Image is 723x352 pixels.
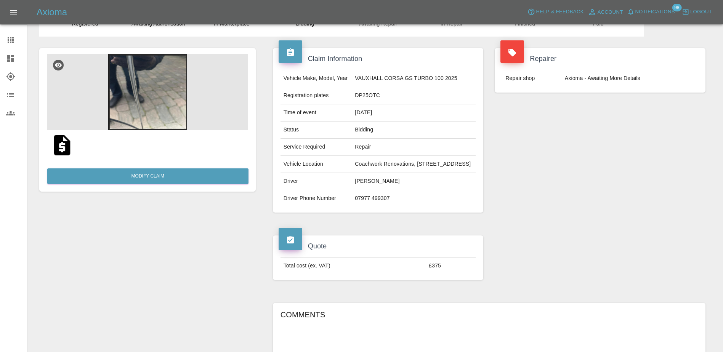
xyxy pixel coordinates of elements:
a: Modify Claim [47,168,248,184]
h4: Quote [279,241,478,251]
span: Help & Feedback [536,8,584,16]
button: Logout [680,6,714,18]
td: VAUXHALL CORSA GS TURBO 100 2025 [352,70,476,87]
span: Notifications [635,8,675,16]
img: original/2eca90eb-b37d-46b3-9cd0-e8340e147566 [50,133,74,157]
td: [DATE] [352,104,476,122]
td: Repair shop [502,70,561,87]
td: Coachwork Renovations, [STREET_ADDRESS] [352,156,476,173]
td: Driver Phone Number [281,190,352,207]
h5: Axioma [37,6,67,18]
a: Account [586,6,625,18]
h6: Comments [281,309,698,321]
td: Total cost (ex. VAT) [281,258,426,274]
td: [PERSON_NAME] [352,173,476,190]
td: Vehicle Location [281,156,352,173]
button: Help & Feedback [526,6,585,18]
td: Registration plates [281,87,352,104]
td: £375 [426,258,476,274]
td: Driver [281,173,352,190]
span: Logout [690,8,712,16]
td: Repair [352,139,476,156]
h4: Claim Information [279,54,478,64]
td: Status [281,122,352,139]
td: 07977 499307 [352,190,476,207]
h4: Repairer [500,54,700,64]
span: Account [598,8,623,17]
button: Open drawer [5,3,23,21]
td: Time of event [281,104,352,122]
button: Notifications [625,6,677,18]
td: Service Required [281,139,352,156]
td: DP25OTC [352,87,476,104]
td: Axioma - Awaiting More Details [562,70,698,87]
td: Vehicle Make, Model, Year [281,70,352,87]
img: f3bce51a-5c9d-4b0d-acdf-286dfd77c706 [47,54,248,130]
span: 98 [672,4,681,11]
td: Bidding [352,122,476,139]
